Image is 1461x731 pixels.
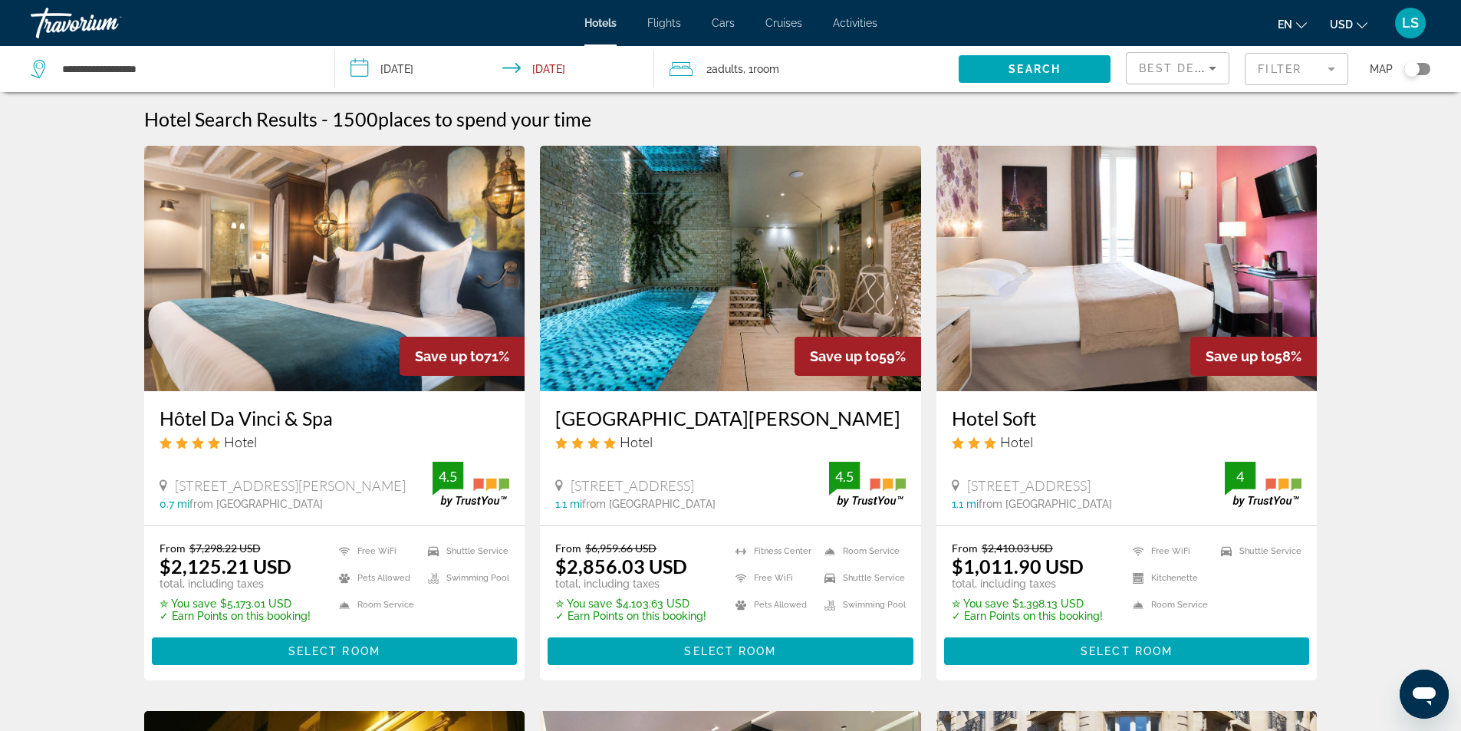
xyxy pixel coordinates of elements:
[712,17,735,29] span: Cars
[936,146,1318,391] img: Hotel image
[952,433,1302,450] div: 3 star Hotel
[555,610,706,622] p: ✓ Earn Points on this booking!
[548,641,913,658] a: Select Room
[189,498,323,510] span: from [GEOGRAPHIC_DATA]
[224,433,257,450] span: Hotel
[420,568,509,588] li: Swimming Pool
[160,542,186,555] span: From
[1125,568,1213,588] li: Kitchenette
[1402,15,1419,31] span: LS
[952,598,1009,610] span: ✮ You save
[331,568,420,588] li: Pets Allowed
[160,598,216,610] span: ✮ You save
[335,46,655,92] button: Check-in date: Nov 2, 2025 Check-out date: Nov 8, 2025
[160,598,311,610] p: $5,173.01 USD
[952,407,1302,430] a: Hotel Soft
[684,645,776,657] span: Select Room
[189,542,261,555] del: $7,298.22 USD
[555,542,581,555] span: From
[420,542,509,561] li: Shuttle Service
[160,498,189,510] span: 0.7 mi
[548,637,913,665] button: Select Room
[332,107,591,130] h2: 1500
[765,17,802,29] a: Cruises
[1000,433,1033,450] span: Hotel
[1225,467,1255,486] div: 4
[952,498,979,510] span: 1.1 mi
[584,17,617,29] span: Hotels
[1139,62,1219,74] span: Best Deals
[1125,542,1213,561] li: Free WiFi
[706,58,743,80] span: 2
[952,542,978,555] span: From
[415,348,484,364] span: Save up to
[1245,52,1348,86] button: Filter
[31,3,184,43] a: Travorium
[585,542,656,555] del: $6,959.66 USD
[1330,13,1367,35] button: Change currency
[555,598,706,610] p: $4,103.63 USD
[952,578,1103,590] p: total, including taxes
[1081,645,1173,657] span: Select Room
[555,578,706,590] p: total, including taxes
[982,542,1053,555] del: $2,410.03 USD
[829,462,906,507] img: trustyou-badge.svg
[829,467,860,486] div: 4.5
[555,498,582,510] span: 1.1 mi
[743,58,779,80] span: , 1
[833,17,877,29] a: Activities
[728,595,817,614] li: Pets Allowed
[1190,337,1317,376] div: 58%
[817,542,906,561] li: Room Service
[944,637,1310,665] button: Select Room
[654,46,959,92] button: Travelers: 2 adults, 0 children
[331,542,420,561] li: Free WiFi
[160,610,311,622] p: ✓ Earn Points on this booking!
[144,146,525,391] img: Hotel image
[959,55,1111,83] button: Search
[433,467,463,486] div: 4.5
[582,498,716,510] span: from [GEOGRAPHIC_DATA]
[331,595,420,614] li: Room Service
[647,17,681,29] a: Flights
[1213,542,1301,561] li: Shuttle Service
[1400,670,1449,719] iframe: Button to launch messaging window
[152,637,518,665] button: Select Room
[753,63,779,75] span: Room
[1139,59,1216,77] mat-select: Sort by
[1125,595,1213,614] li: Room Service
[1206,348,1275,364] span: Save up to
[944,641,1310,658] a: Select Room
[1278,18,1292,31] span: en
[321,107,328,130] span: -
[288,645,380,657] span: Select Room
[817,595,906,614] li: Swimming Pool
[817,568,906,588] li: Shuttle Service
[1009,63,1061,75] span: Search
[555,407,906,430] a: [GEOGRAPHIC_DATA][PERSON_NAME]
[1225,462,1301,507] img: trustyou-badge.svg
[160,433,510,450] div: 4 star Hotel
[160,555,291,578] ins: $2,125.21 USD
[160,407,510,430] a: Hôtel Da Vinci & Spa
[979,498,1112,510] span: from [GEOGRAPHIC_DATA]
[378,107,591,130] span: places to spend your time
[1330,18,1353,31] span: USD
[712,63,743,75] span: Adults
[1278,13,1307,35] button: Change language
[952,610,1103,622] p: ✓ Earn Points on this booking!
[620,433,653,450] span: Hotel
[967,477,1091,494] span: [STREET_ADDRESS]
[540,146,921,391] img: Hotel image
[952,598,1103,610] p: $1,398.13 USD
[160,578,311,590] p: total, including taxes
[433,462,509,507] img: trustyou-badge.svg
[810,348,879,364] span: Save up to
[1393,62,1430,76] button: Toggle map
